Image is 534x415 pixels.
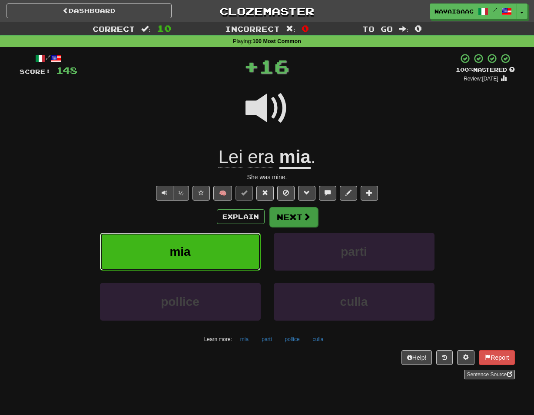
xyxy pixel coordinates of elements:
[235,186,253,201] button: Set this sentence to 100% Mastered (alt+m)
[279,147,311,169] u: mia
[100,233,261,271] button: mia
[298,186,315,201] button: Grammar (alt+g)
[248,147,274,167] span: era
[20,53,77,64] div: /
[280,333,305,346] button: pollice
[56,65,77,76] span: 148
[340,295,368,308] span: culla
[157,23,172,33] span: 10
[154,186,189,201] div: Text-to-speech controls
[257,333,276,346] button: parti
[274,233,434,271] button: parti
[225,24,280,33] span: Incorrect
[401,350,432,365] button: Help!
[192,186,210,201] button: Favorite sentence (alt+f)
[430,3,517,19] a: Navaisaac /
[235,333,253,346] button: mia
[173,186,189,201] button: ½
[277,186,295,201] button: Ignore sentence (alt+i)
[156,186,173,201] button: Play sentence audio (ctl+space)
[269,207,318,227] button: Next
[456,66,473,73] span: 100 %
[493,7,497,13] span: /
[340,186,357,201] button: Edit sentence (alt+d)
[7,3,172,18] a: Dashboard
[141,25,151,33] span: :
[479,350,514,365] button: Report
[456,66,515,74] div: Mastered
[302,23,309,33] span: 0
[361,186,378,201] button: Add to collection (alt+a)
[341,245,367,258] span: parti
[20,68,51,75] span: Score:
[213,186,232,201] button: 🧠
[20,173,515,181] div: She was mine.
[100,283,261,321] button: pollice
[308,333,328,346] button: culla
[204,336,232,342] small: Learn more:
[244,53,259,79] span: +
[436,350,453,365] button: Round history (alt+y)
[274,283,434,321] button: culla
[256,186,274,201] button: Reset to 0% Mastered (alt+r)
[311,147,316,167] span: .
[217,209,265,224] button: Explain
[464,370,514,379] a: Sentence Source
[464,76,498,82] small: Review: [DATE]
[185,3,350,19] a: Clozemaster
[286,25,295,33] span: :
[169,245,190,258] span: mia
[434,7,474,15] span: Navaisaac
[93,24,135,33] span: Correct
[399,25,408,33] span: :
[415,23,422,33] span: 0
[319,186,336,201] button: Discuss sentence (alt+u)
[161,295,199,308] span: pollice
[252,38,301,44] strong: 100 Most Common
[259,55,289,77] span: 16
[218,147,242,167] span: Lei
[362,24,393,33] span: To go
